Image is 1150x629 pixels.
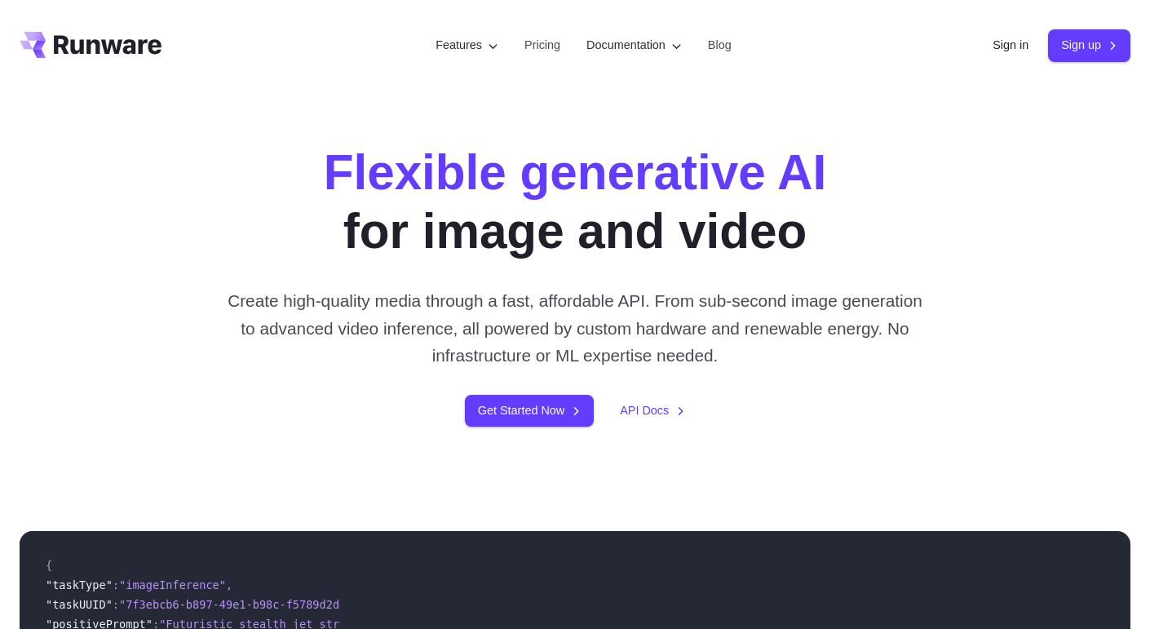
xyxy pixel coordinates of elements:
a: Get Started Now [465,395,594,427]
a: Pricing [524,36,560,55]
a: Sign up [1048,29,1130,61]
a: Blog [708,36,732,55]
h1: for image and video [324,144,827,261]
span: "taskUUID" [46,598,113,611]
a: API Docs [620,401,685,420]
p: Create high-quality media through a fast, affordable API. From sub-second image generation to adv... [219,287,931,369]
span: : [113,598,119,611]
span: "imageInference" [119,578,226,591]
label: Documentation [586,36,682,55]
a: Sign in [993,36,1028,55]
span: "taskType" [46,578,113,591]
strong: Flexible generative AI [324,145,827,200]
span: { [46,559,52,572]
span: , [226,578,232,591]
span: "7f3ebcb6-b897-49e1-b98c-f5789d2d40d7" [119,598,373,611]
label: Features [436,36,498,55]
span: : [113,578,119,591]
a: Go to / [20,32,161,58]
